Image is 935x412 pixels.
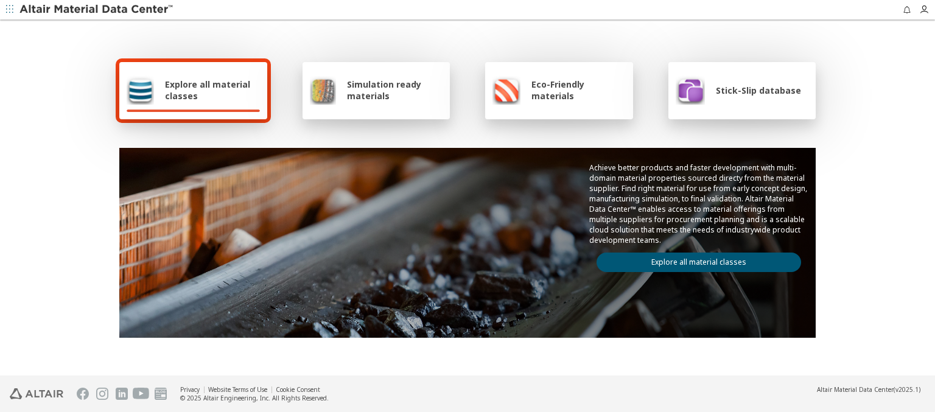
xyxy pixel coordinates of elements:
[531,79,625,102] span: Eco-Friendly materials
[597,253,801,272] a: Explore all material classes
[276,385,320,394] a: Cookie Consent
[19,4,175,16] img: Altair Material Data Center
[180,394,329,402] div: © 2025 Altair Engineering, Inc. All Rights Reserved.
[817,385,894,394] span: Altair Material Data Center
[676,75,705,105] img: Stick-Slip database
[492,75,520,105] img: Eco-Friendly materials
[10,388,63,399] img: Altair Engineering
[165,79,260,102] span: Explore all material classes
[716,85,801,96] span: Stick-Slip database
[180,385,200,394] a: Privacy
[208,385,267,394] a: Website Terms of Use
[817,385,920,394] div: (v2025.1)
[310,75,336,105] img: Simulation ready materials
[127,75,154,105] img: Explore all material classes
[589,162,808,245] p: Achieve better products and faster development with multi-domain material properties sourced dire...
[347,79,443,102] span: Simulation ready materials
